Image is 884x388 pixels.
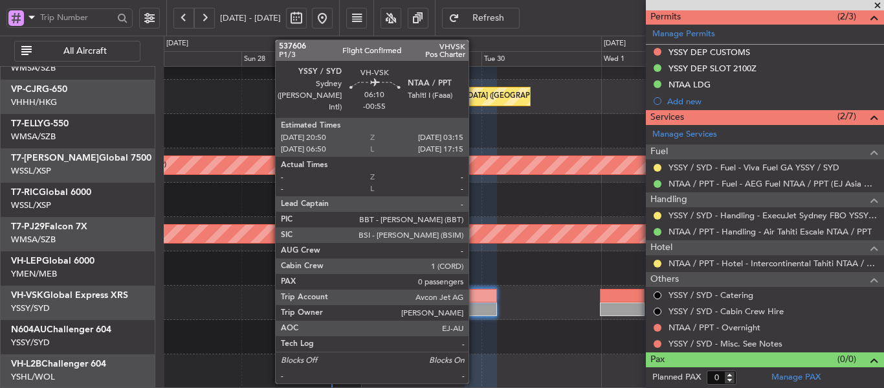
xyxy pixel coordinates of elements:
[11,200,51,211] a: WSSL/XSP
[11,188,91,197] a: T7-RICGlobal 6000
[361,51,481,67] div: Mon 29
[650,110,684,125] span: Services
[669,178,878,189] a: NTAA / PPT - Fuel - AEG Fuel NTAA / PPT (EJ Asia Only)
[11,291,128,300] a: VH-VSKGlobal Express XRS
[11,97,57,108] a: VHHH/HKG
[650,10,681,25] span: Permits
[669,226,872,237] a: NTAA / PPT - Handling - Air Tahiti Escale NTAA / PPT
[652,371,701,384] label: Planned PAX
[40,8,113,27] input: Trip Number
[669,322,760,333] a: NTAA / PPT - Overnight
[166,38,188,49] div: [DATE]
[11,222,87,231] a: T7-PJ29Falcon 7X
[11,268,57,280] a: YMEN/MEB
[11,359,106,369] a: VH-L2BChallenger 604
[652,28,715,41] a: Manage Permits
[11,325,47,334] span: N604AU
[11,85,67,94] a: VP-CJRG-650
[11,62,56,74] a: WMSA/SZB
[669,338,782,349] a: YSSY / SYD - Misc. See Notes
[771,371,821,384] a: Manage PAX
[837,109,856,123] span: (2/7)
[837,10,856,23] span: (2/3)
[652,128,717,141] a: Manage Services
[11,257,94,266] a: VH-LEPGlobal 6000
[11,257,42,266] span: VH-LEP
[669,47,750,58] div: YSSY DEP CUSTOMS
[11,302,50,314] a: YSSY/SYD
[11,234,56,245] a: WMSA/SZB
[11,325,111,334] a: N604AUChallenger 604
[11,222,45,231] span: T7-PJ29
[220,12,281,24] span: [DATE] - [DATE]
[462,14,515,23] span: Refresh
[11,85,42,94] span: VP-CJR
[11,188,39,197] span: T7-RIC
[669,258,878,269] a: NTAA / PPT - Hotel - Intercontinental Tahiti NTAA / PPT
[355,293,514,312] div: Unplanned Maint Sydney ([PERSON_NAME] Intl)
[650,192,687,207] span: Handling
[604,38,626,49] div: [DATE]
[11,131,56,143] a: WMSA/SZB
[34,47,136,56] span: All Aircraft
[601,51,721,67] div: Wed 1
[667,96,878,107] div: Add new
[14,41,140,62] button: All Aircraft
[669,63,757,74] div: YSSY DEP SLOT 2100Z
[650,352,665,367] span: Pax
[11,119,43,128] span: T7-ELLY
[669,162,839,173] a: YSSY / SYD - Fuel - Viva Fuel GA YSSY / SYD
[650,240,672,255] span: Hotel
[481,51,601,67] div: Tue 30
[650,144,668,159] span: Fuel
[11,359,41,369] span: VH-L2B
[121,51,241,67] div: Sat 27
[669,79,711,90] div: NTAA LDG
[650,272,679,287] span: Others
[11,165,51,177] a: WSSL/XSP
[11,337,50,348] a: YSSY/SYD
[241,51,361,67] div: Sun 28
[11,119,69,128] a: T7-ELLYG-550
[11,154,151,163] a: T7-[PERSON_NAME]Global 7500
[669,210,878,221] a: YSSY / SYD - Handling - ExecuJet Sydney FBO YSSY / SYD
[669,290,753,301] a: YSSY / SYD - Catering
[442,8,520,29] button: Refresh
[669,306,784,317] a: YSSY / SYD - Cabin Crew Hire
[364,87,580,106] div: Planned Maint [GEOGRAPHIC_DATA] ([GEOGRAPHIC_DATA] Intl)
[11,291,43,300] span: VH-VSK
[11,371,55,383] a: YSHL/WOL
[837,352,856,366] span: (0/0)
[11,154,99,163] span: T7-[PERSON_NAME]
